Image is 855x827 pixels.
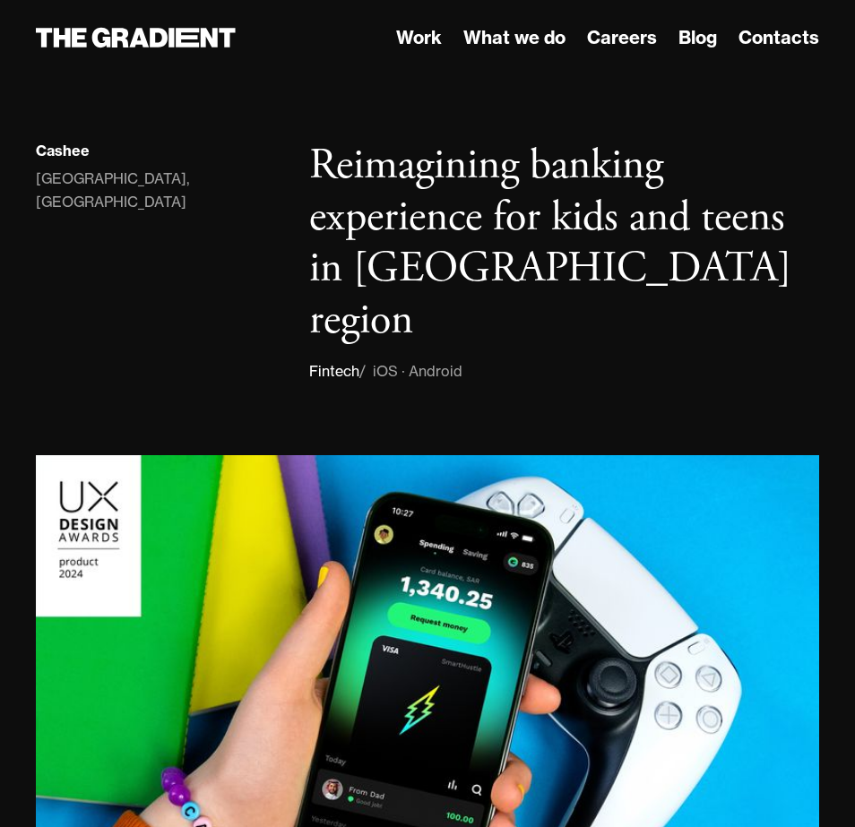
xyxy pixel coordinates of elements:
a: Careers [587,24,657,51]
div: / iOS · Android [359,360,462,383]
div: [GEOGRAPHIC_DATA], [GEOGRAPHIC_DATA] [36,168,273,213]
a: What we do [463,24,566,51]
a: Contacts [738,24,819,51]
div: Cashee [36,141,90,160]
h1: Reimagining banking experience for kids and teens in [GEOGRAPHIC_DATA] region [309,140,819,346]
div: Fintech [309,360,359,383]
a: Work [396,24,442,51]
a: Blog [678,24,717,51]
